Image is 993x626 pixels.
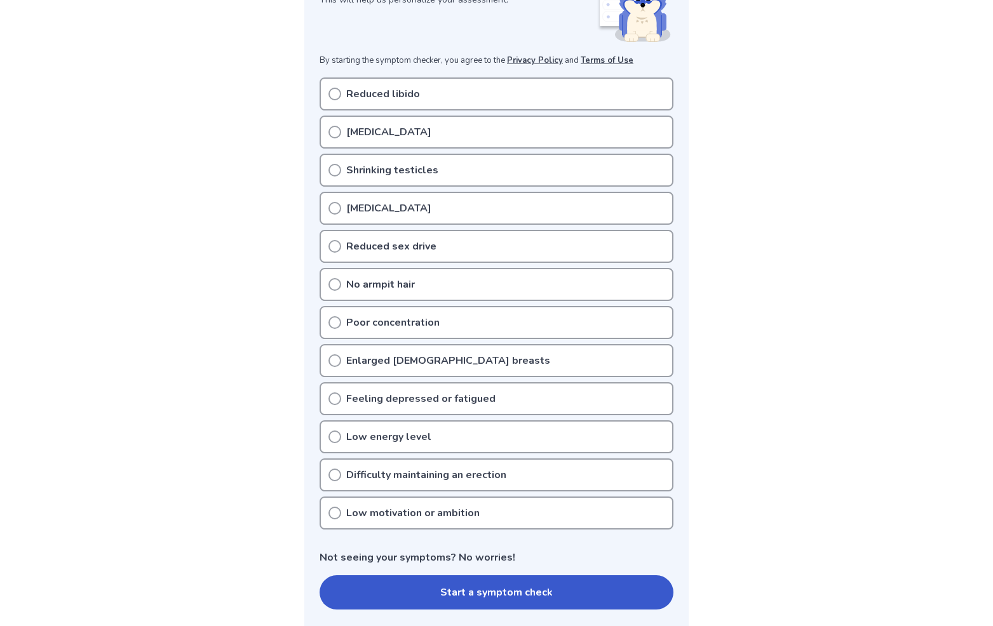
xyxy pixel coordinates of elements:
p: By starting the symptom checker, you agree to the and [320,55,673,67]
a: Terms of Use [581,55,633,66]
p: Poor concentration [346,315,440,330]
p: Feeling depressed or fatigued [346,391,496,406]
button: Start a symptom check [320,575,673,609]
p: Shrinking testicles [346,163,438,178]
p: Reduced sex drive [346,239,436,254]
p: Low energy level [346,429,431,444]
p: Reduced libido [346,86,420,102]
p: No armpit hair [346,277,415,292]
p: Low motivation or ambition [346,505,480,521]
p: [MEDICAL_DATA] [346,201,431,216]
p: [MEDICAL_DATA] [346,124,431,140]
p: Difficulty maintaining an erection [346,467,506,483]
a: Privacy Policy [507,55,563,66]
p: Enlarged [DEMOGRAPHIC_DATA] breasts [346,353,550,368]
p: Not seeing your symptoms? No worries! [320,550,673,565]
